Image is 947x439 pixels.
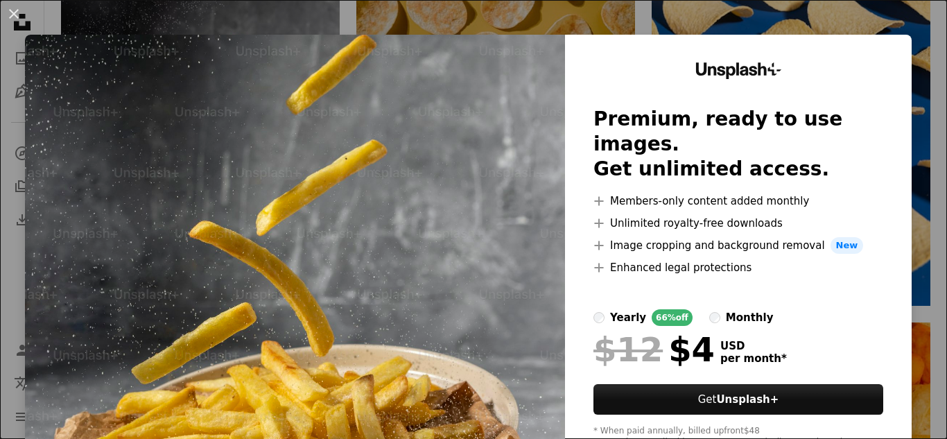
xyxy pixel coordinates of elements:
[593,332,663,368] span: $12
[593,215,883,232] li: Unlimited royalty-free downloads
[593,237,883,254] li: Image cropping and background removal
[831,237,864,254] span: New
[593,384,883,415] button: GetUnsplash+
[720,352,787,365] span: per month *
[716,393,779,406] strong: Unsplash+
[726,309,774,326] div: monthly
[593,312,605,323] input: yearly66%off
[593,193,883,209] li: Members-only content added monthly
[720,340,787,352] span: USD
[709,312,720,323] input: monthly
[593,259,883,276] li: Enhanced legal protections
[652,309,693,326] div: 66% off
[610,309,646,326] div: yearly
[593,107,883,182] h2: Premium, ready to use images. Get unlimited access.
[593,332,715,368] div: $4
